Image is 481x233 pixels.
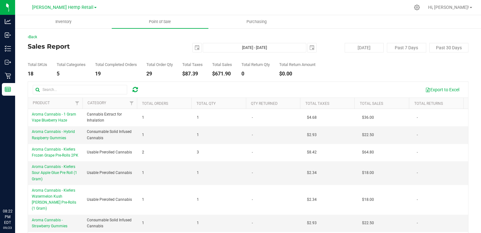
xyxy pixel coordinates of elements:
span: Aroma Cannabis - Strawberry Gummies [32,218,67,228]
span: - [252,197,253,203]
span: Aroma Cannabis - Kiefers Sour Apple Glue Pre Roll (1 Gram) [32,164,77,181]
div: Total SKUs [28,63,47,67]
span: Usable Prerolled Cannabis [87,197,132,203]
span: $22.50 [362,132,374,138]
span: 3 [197,149,199,155]
div: $0.00 [279,71,315,76]
span: $36.00 [362,115,374,121]
inline-svg: Inbound [5,32,11,38]
span: Usable Prerolled Cannabis [87,149,132,155]
inline-svg: Analytics [5,18,11,25]
inline-svg: Retail [5,73,11,79]
div: 5 [57,71,86,76]
a: Total Returns [414,101,443,106]
span: [PERSON_NAME] Hemp Retail [32,5,93,10]
span: 1 [197,115,199,121]
span: - [417,170,418,176]
span: Aroma Cannabis - 1 Gram Vape Blueberry Haze [32,112,76,122]
span: - [417,132,418,138]
span: 2 [142,149,144,155]
span: 1 [142,220,144,226]
a: Filter [72,98,82,109]
span: $2.93 [307,132,317,138]
span: 1 [142,170,144,176]
inline-svg: Inventory [5,45,11,52]
div: Total Return Qty [241,63,270,67]
input: Search... [33,85,127,94]
div: Total Return Amount [279,63,315,67]
span: - [252,170,253,176]
button: Export to Excel [421,84,463,95]
span: Cannabis Extract for Inhalation [87,111,134,123]
a: Purchasing [208,15,305,28]
div: 18 [28,71,47,76]
span: $8.42 [307,149,317,155]
p: 09/23 [3,225,12,230]
div: Total Taxes [182,63,203,67]
div: 0 [241,71,270,76]
div: Total Categories [57,63,86,67]
div: $87.39 [182,71,203,76]
a: Qty Returned [251,101,278,106]
span: - [252,132,253,138]
a: Product [33,101,50,105]
span: $18.00 [362,170,374,176]
span: Purchasing [238,19,275,25]
span: - [252,115,253,121]
span: - [252,220,253,226]
iframe: Resource center [6,182,25,201]
span: 1 [197,170,199,176]
p: 08:22 PM EDT [3,208,12,225]
span: Aroma Cannabis - Kiefers Frozen Grape Pre-Rolls 2PK [32,147,78,158]
a: Filter [127,98,137,109]
a: Total Taxes [305,101,329,106]
div: 29 [146,71,173,76]
span: $2.34 [307,197,317,203]
span: - [252,149,253,155]
h4: Sales Report [28,43,175,50]
iframe: Resource center unread badge [19,182,26,189]
span: $2.93 [307,220,317,226]
div: Total Order Qty [146,63,173,67]
span: Point of Sale [140,19,179,25]
span: 1 [142,115,144,121]
span: $64.80 [362,149,374,155]
span: $22.50 [362,220,374,226]
a: Back [28,35,37,39]
div: Total Completed Orders [95,63,137,67]
a: Inventory [15,15,112,28]
span: Usable Prerolled Cannabis [87,170,132,176]
span: - [417,220,418,226]
span: $18.00 [362,197,374,203]
span: 1 [197,220,199,226]
a: Category [88,101,106,105]
a: Total Qty [196,101,216,106]
inline-svg: Reports [5,86,11,93]
span: - [417,149,418,155]
span: Aroma Cannabis - Kiefers Watermelon Kush [PERSON_NAME] Pre-Rolls (1 Gram) [32,188,76,211]
div: Total Sales [212,63,232,67]
span: select [193,43,201,52]
button: [DATE] [345,43,384,52]
a: Total Orders [142,101,168,106]
button: Past 7 Days [387,43,426,52]
span: 1 [197,132,199,138]
span: Inventory [47,19,80,25]
a: Total Sales [360,101,383,106]
button: Past 30 Days [429,43,468,52]
span: Aroma Cannabis - Hybrid Raspberry Gummies [32,129,75,140]
span: - [417,115,418,121]
span: Consumable Solid Infused Cannabis [87,217,134,229]
span: 1 [142,132,144,138]
div: 19 [95,71,137,76]
span: Consumable Solid Infused Cannabis [87,129,134,141]
span: - [417,197,418,203]
inline-svg: Outbound [5,59,11,65]
span: select [308,43,316,52]
div: Manage settings [413,4,421,10]
span: 1 [142,197,144,203]
span: 1 [197,197,199,203]
span: Hi, [PERSON_NAME]! [428,5,469,10]
span: $2.34 [307,170,317,176]
span: $4.68 [307,115,317,121]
